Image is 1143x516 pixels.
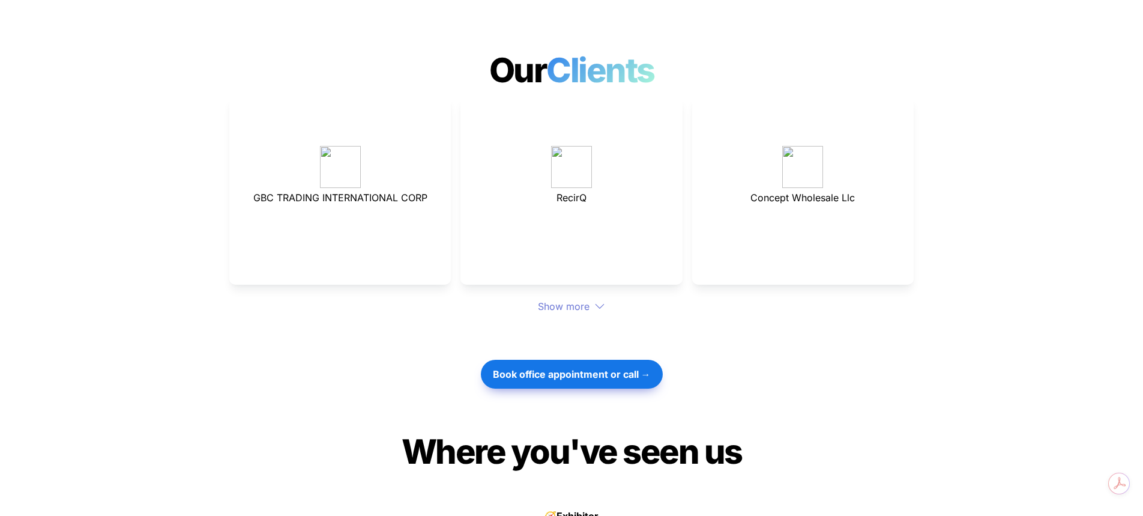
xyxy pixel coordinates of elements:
[253,192,427,204] span: GBC TRADING INTERNATIONAL CORP
[481,360,663,389] button: Book office appointment or call →
[556,192,587,204] span: RecirQ
[455,486,689,500] span: Join 1000+ happy startups that use Cardy
[402,431,742,472] span: Where you've seen us
[493,368,651,380] strong: Book office appointment or call →
[489,50,547,91] span: Our
[750,192,855,204] span: Concept Wholesale Llc
[481,354,663,395] a: Book office appointment or call →
[546,50,661,91] span: Clients
[229,299,914,314] div: Show more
